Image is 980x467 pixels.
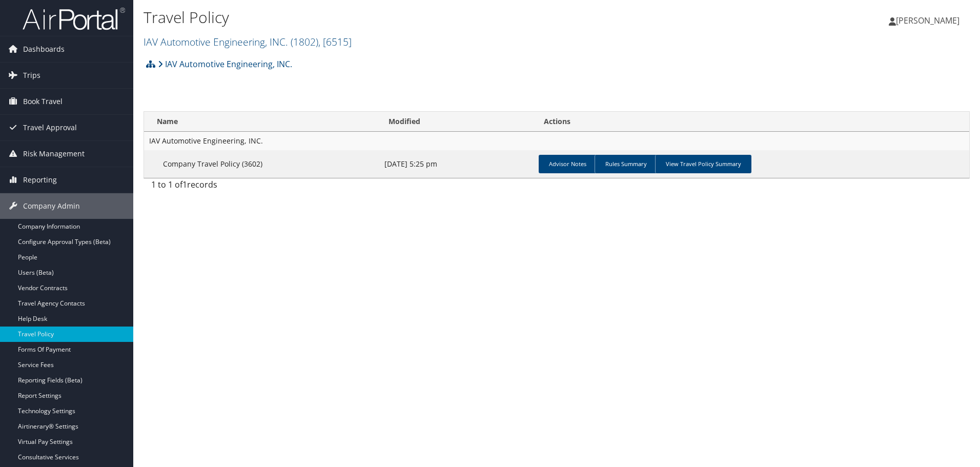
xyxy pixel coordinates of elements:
span: , [ 6515 ] [318,35,352,49]
th: Actions [535,112,969,132]
span: Book Travel [23,89,63,114]
td: [DATE] 5:25 pm [379,150,535,178]
h1: Travel Policy [144,7,695,28]
span: Risk Management [23,141,85,167]
a: View Travel Policy Summary [655,155,751,173]
a: [PERSON_NAME] [889,5,970,36]
span: Dashboards [23,36,65,62]
span: Reporting [23,167,57,193]
th: Name: activate to sort column ascending [144,112,379,132]
a: IAV Automotive Engineering, INC. [144,35,352,49]
td: Company Travel Policy (3602) [144,150,379,178]
td: IAV Automotive Engineering, INC. [144,132,969,150]
span: Travel Approval [23,115,77,140]
span: ( 1802 ) [291,35,318,49]
span: [PERSON_NAME] [896,15,959,26]
span: Trips [23,63,40,88]
a: Advisor Notes [539,155,597,173]
img: airportal-logo.png [23,7,125,31]
div: 1 to 1 of records [151,178,342,196]
a: Rules Summary [595,155,657,173]
th: Modified: activate to sort column ascending [379,112,535,132]
span: Company Admin [23,193,80,219]
a: IAV Automotive Engineering, INC. [158,54,292,74]
span: 1 [182,179,187,190]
